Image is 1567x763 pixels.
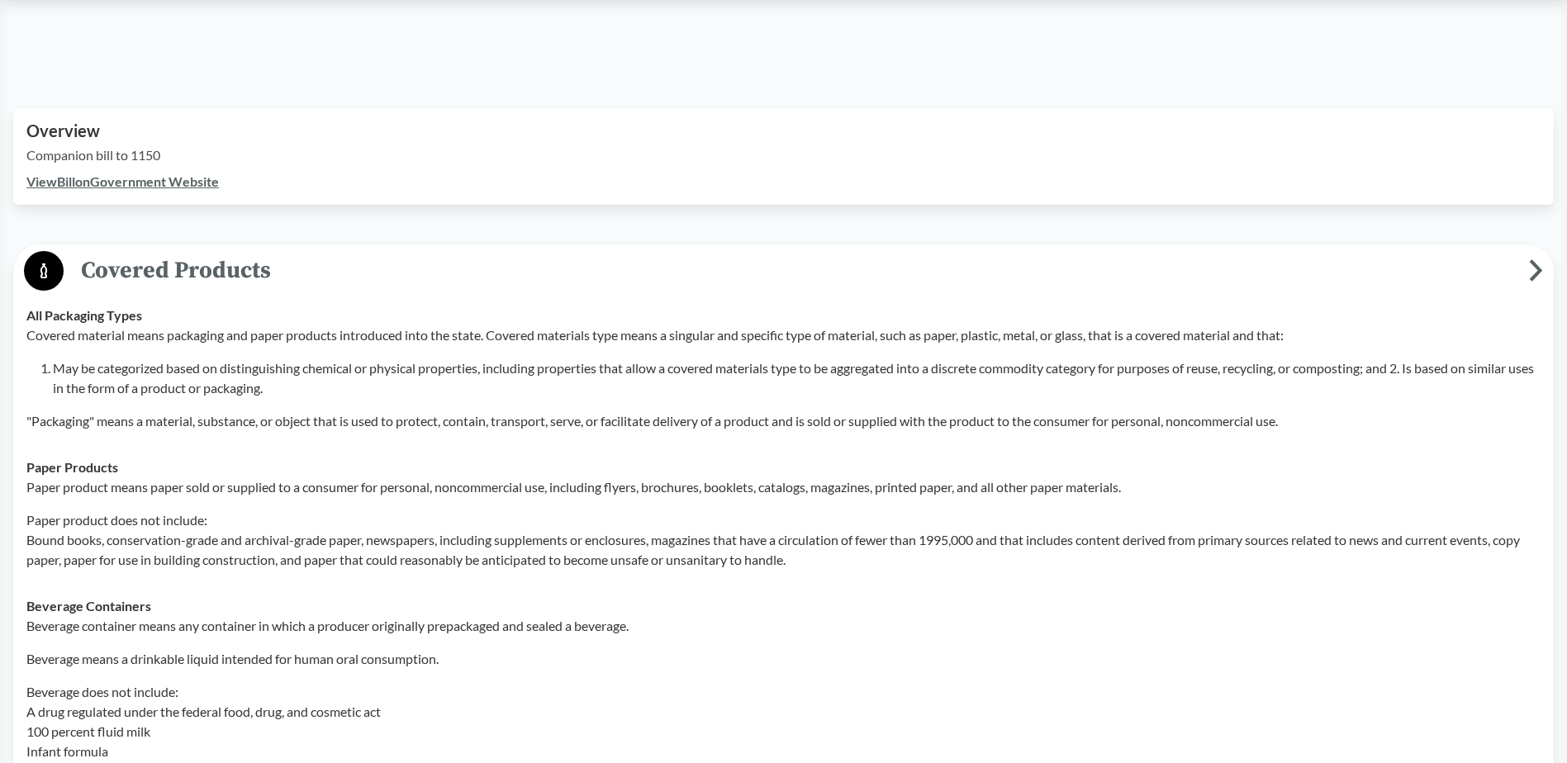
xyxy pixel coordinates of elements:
[53,358,1541,398] li: May be categorized based on distinguishing chemical or physical properties, including properties ...
[19,250,1548,292] button: Covered Products
[26,307,142,323] strong: All Packaging Types
[26,121,1541,140] h2: Overview
[26,145,1541,165] p: Companion bill to 1150
[26,411,1541,431] p: "Packaging" means a material, substance, or object that is used to protect, contain, transport, s...
[64,252,1529,289] span: Covered Products
[26,325,1541,345] p: Covered material means packaging and paper products introduced into the state. Covered materials ...
[26,477,1541,497] p: Paper product means paper sold or supplied to a consumer for personal, noncommercial use, includi...
[26,598,151,614] strong: Beverage Containers
[26,173,219,189] a: ViewBillonGovernment Website
[26,649,1541,669] p: Beverage means a drinkable liquid intended for human oral consumption.
[26,510,1541,570] p: Paper product does not include: Bound books, conservation-grade and archival-grade paper, newspap...
[26,616,1541,636] p: Beverage container means any container in which a producer originally prepackaged and sealed a be...
[26,459,118,475] strong: Paper Products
